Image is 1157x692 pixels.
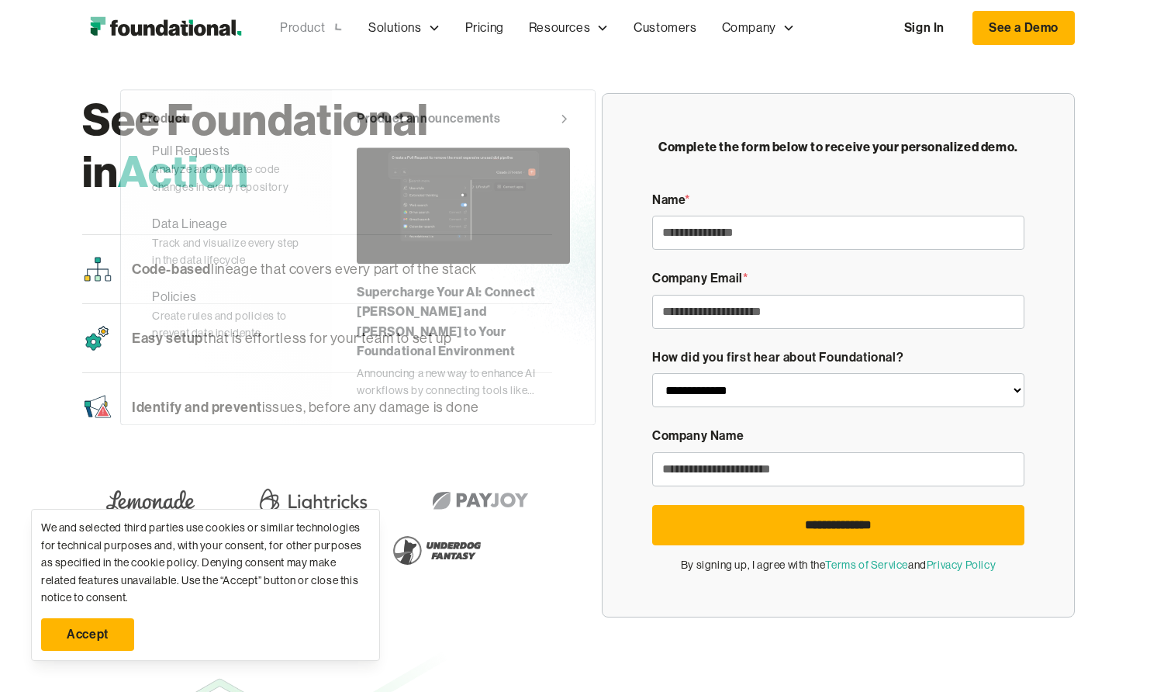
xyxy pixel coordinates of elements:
div: Company Email [652,268,1024,289]
a: Terms of Service [825,559,908,571]
iframe: Chat Widget [878,512,1157,692]
div: Data Lineage [152,214,227,234]
a: PoliciesCreate rules and policies to prevent data incidents [140,282,313,348]
img: Data Contracts Icon [82,392,113,423]
img: Payjoy logo [422,479,539,522]
a: home [82,12,249,43]
div: Pull Requests [152,141,230,161]
div: Company [710,2,807,54]
img: Underdog Fantasy Logo [382,528,491,572]
a: See a Demo [972,11,1075,45]
div: By signing up, I agree with the and [652,556,1024,573]
a: Pull RequestsAnalyze and validate code changes in every repository [140,135,313,202]
div: Product [280,18,325,38]
div: Name [652,190,1024,210]
img: Lemonade Logo [96,479,205,522]
div: Supercharge Your AI: Connect [PERSON_NAME] and [PERSON_NAME] to Your Foundational Environment [357,282,570,362]
strong: Complete the form below to receive your personalized demo. [658,139,1018,154]
a: Sign In [889,12,960,44]
img: Foundational Logo [82,12,249,43]
div: Create rules and policies to prevent data incidents [152,307,301,342]
div: How did you first hear about Foundational? [652,348,1024,368]
a: Product announcements [357,109,570,129]
nav: Product [120,89,596,425]
div: Product [268,2,356,54]
div: Solutions [368,18,421,38]
a: Accept [41,618,134,651]
img: Lightricks Logo [254,479,372,522]
a: Supercharge Your AI: Connect [PERSON_NAME] and [PERSON_NAME] to Your Foundational EnvironmentAnno... [357,141,570,406]
div: Track and visualize every step in the data lifecycle [152,234,301,269]
div: Resources [516,2,621,54]
div: Policies [152,288,197,308]
div: Analyze and validate code changes in every repository [152,161,301,195]
a: Pricing [453,2,516,54]
form: Demo Form [652,190,1024,573]
a: Data LineageTrack and visualize every step in the data lifecycle [140,208,313,275]
div: Product [140,109,313,129]
div: Announcing a new way to enhance AI workflows by connecting tools like [PERSON_NAME] and [PERSON_N... [357,365,570,400]
div: Company Name [652,426,1024,446]
img: Streamline code icon [82,254,113,285]
div: Solutions [356,2,452,54]
div: Resources [529,18,590,38]
span: Action [118,144,249,199]
h1: See Foundational in [82,93,552,197]
div: Product announcements [357,109,501,129]
div: Company [722,18,776,38]
a: Customers [621,2,709,54]
div: We and selected third parties use cookies or similar technologies for technical purposes and, wit... [41,519,370,606]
